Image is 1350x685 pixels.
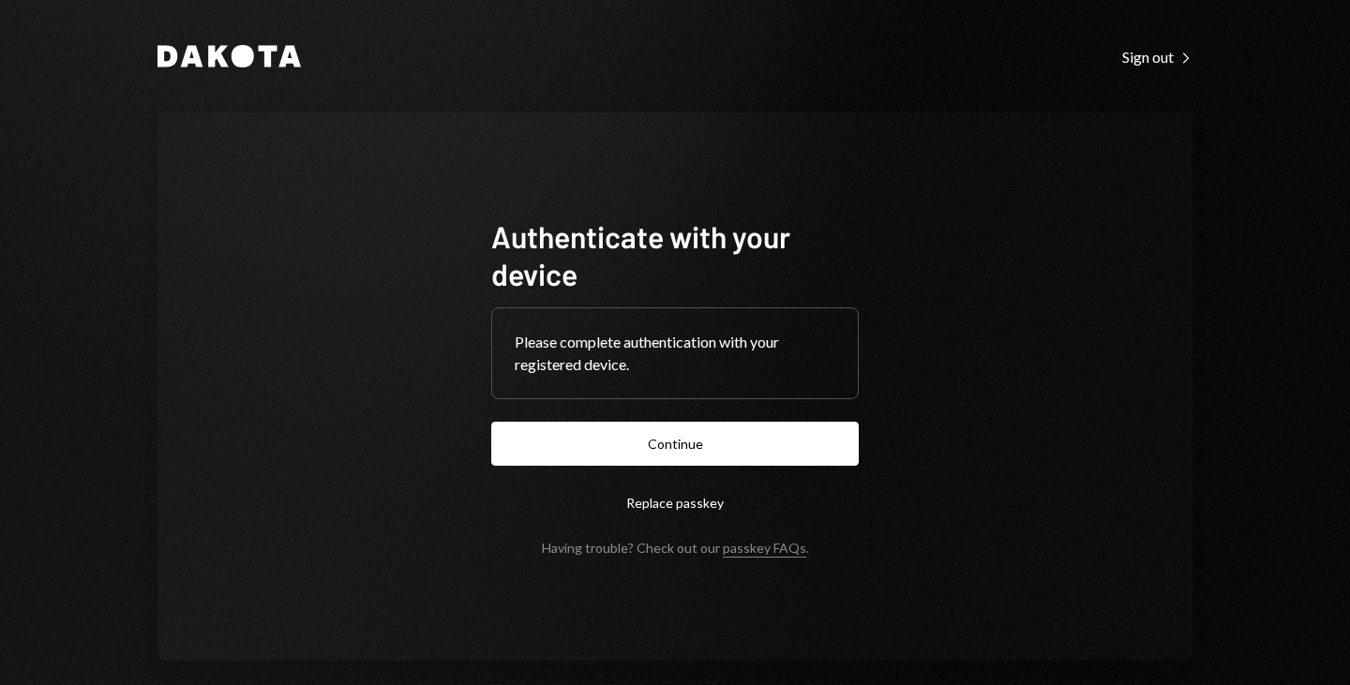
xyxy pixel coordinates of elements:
[491,481,859,525] button: Replace passkey
[491,217,859,292] h1: Authenticate with your device
[1122,46,1192,67] a: Sign out
[723,540,806,558] a: passkey FAQs
[491,422,859,466] button: Continue
[542,540,809,556] div: Having trouble? Check out our .
[515,331,835,376] div: Please complete authentication with your registered device.
[1122,48,1192,67] div: Sign out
